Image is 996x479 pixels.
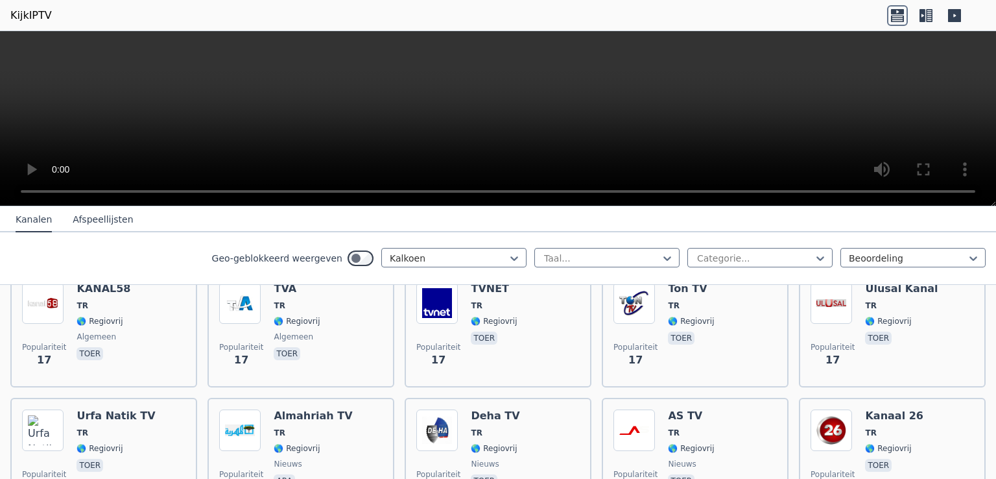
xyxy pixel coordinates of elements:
font: TR [471,301,482,310]
font: 17 [628,354,643,366]
font: toer [276,349,298,358]
font: Populariteit [811,470,855,479]
font: KANAL58 [77,282,130,295]
font: Populariteit [219,343,263,352]
font: Populariteit [613,343,658,352]
font: 🌎 Regiovrij [668,444,714,453]
font: 🌎 Regiovrij [471,444,517,453]
font: Almahriah TV [274,410,352,422]
font: Populariteit [416,343,460,352]
font: AS TV [668,410,702,422]
font: toer [868,334,889,343]
img: Ulusal Kanal [811,282,852,324]
font: TR [274,428,285,437]
font: nieuws [471,460,499,469]
font: 🌎 Regiovrij [77,444,123,453]
font: TR [668,301,679,310]
img: Kanal 26 [811,410,852,451]
font: Populariteit [811,343,855,352]
font: TVNET [471,282,509,295]
img: TVA [219,282,261,324]
font: TR [668,428,679,437]
font: Populariteit [613,470,658,479]
font: Urfa Natik TV [77,410,155,422]
font: Populariteit [219,470,263,479]
img: TVNET [416,282,458,324]
font: 🌎 Regiovrij [274,317,320,326]
font: TR [77,301,88,310]
font: Populariteit [22,343,66,352]
font: 🌎 Regiovrij [865,317,911,326]
font: Ton TV [668,282,707,295]
font: Kanaal 26 [865,410,923,422]
font: algemeen [274,332,313,341]
font: TR [865,428,876,437]
img: Urfa Natik TV [22,410,64,451]
font: Ulusal Kanal [865,282,938,295]
font: 17 [234,354,248,366]
font: algemeen [77,332,116,341]
font: toer [868,461,889,470]
font: toer [79,461,101,470]
font: Populariteit [416,470,460,479]
img: Almahriah TV [219,410,261,451]
font: toer [79,349,101,358]
font: 🌎 Regiovrij [668,317,714,326]
font: 🌎 Regiovrij [865,444,911,453]
img: AS TV [613,410,655,451]
a: KijkIPTV [10,8,52,23]
font: nieuws [668,460,696,469]
font: nieuws [274,460,302,469]
font: 17 [825,354,840,366]
font: TR [865,301,876,310]
font: toer [670,334,692,343]
font: Populariteit [22,470,66,479]
font: 17 [37,354,51,366]
font: Afspeellijsten [73,214,133,225]
button: Afspeellijsten [73,208,133,232]
font: TR [274,301,285,310]
button: Kanalen [16,208,52,232]
font: toer [473,334,495,343]
font: 🌎 Regiovrij [471,317,517,326]
font: 🌎 Regiovrij [274,444,320,453]
font: Geo-geblokkeerd weergeven [212,253,342,264]
font: 🌎 Regiovrij [77,317,123,326]
font: TR [77,428,88,437]
font: TR [471,428,482,437]
font: TVA [274,282,296,295]
font: Deha TV [471,410,519,422]
font: Kanalen [16,214,52,225]
font: KijkIPTV [10,9,52,21]
img: Ton TV [613,282,655,324]
img: KANAL58 [22,282,64,324]
font: 17 [431,354,445,366]
img: Deha TV [416,410,458,451]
